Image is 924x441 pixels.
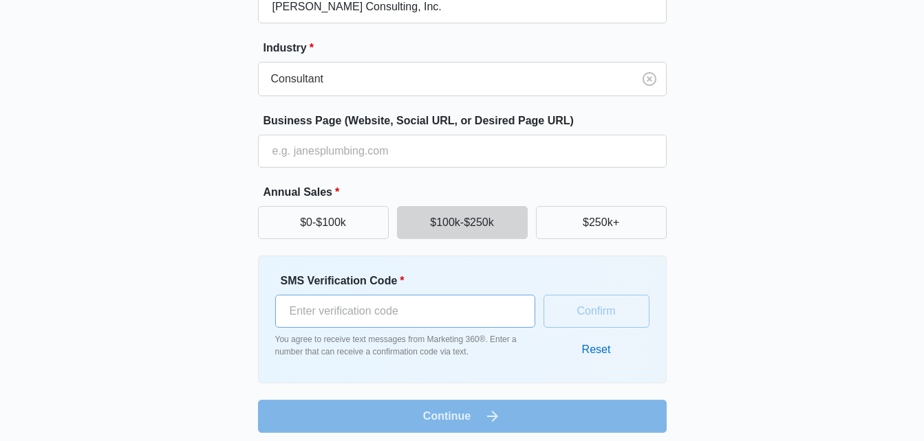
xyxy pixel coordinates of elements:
input: Enter verification code [275,295,535,328]
label: Industry [264,40,672,56]
button: Reset [568,333,625,366]
label: Annual Sales [264,184,672,201]
input: e.g. janesplumbing.com [258,135,667,168]
button: $0-$100k [258,206,389,239]
button: $100k-$250k [397,206,528,239]
label: Business Page (Website, Social URL, or Desired Page URL) [264,113,672,129]
p: You agree to receive text messages from Marketing 360®. Enter a number that can receive a confirm... [275,333,535,358]
label: SMS Verification Code [281,273,541,289]
button: Clear [638,68,660,90]
button: $250k+ [536,206,667,239]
